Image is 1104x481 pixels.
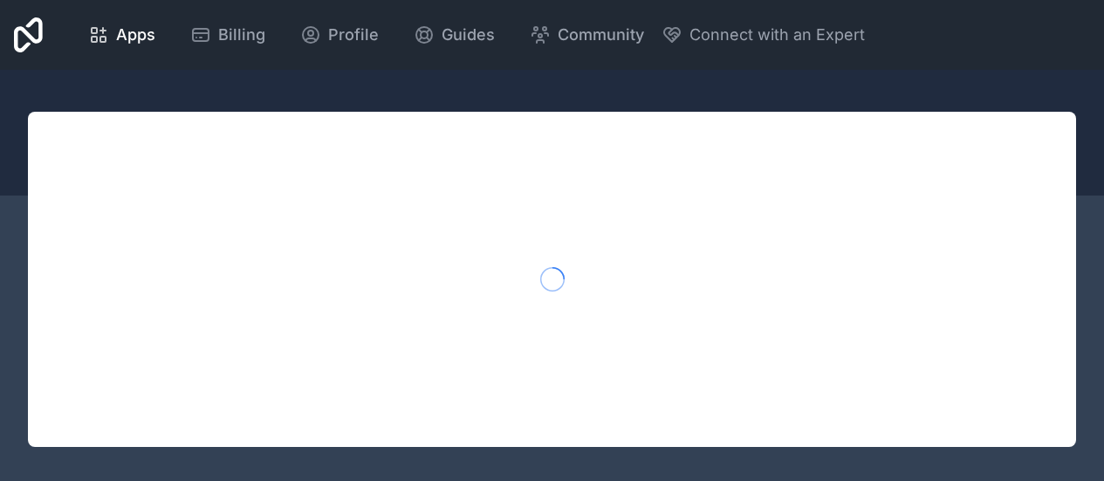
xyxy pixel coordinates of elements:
[558,23,644,47] span: Community
[328,23,379,47] span: Profile
[74,16,169,54] a: Apps
[218,23,265,47] span: Billing
[662,23,865,47] button: Connect with an Expert
[286,16,393,54] a: Profile
[176,16,279,54] a: Billing
[116,23,155,47] span: Apps
[689,23,865,47] span: Connect with an Expert
[442,23,495,47] span: Guides
[400,16,509,54] a: Guides
[516,16,658,54] a: Community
